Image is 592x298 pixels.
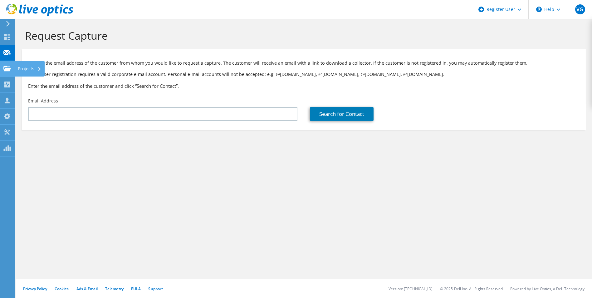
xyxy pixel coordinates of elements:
[131,286,141,291] a: EULA
[575,4,585,14] span: VG
[23,286,47,291] a: Privacy Policy
[76,286,98,291] a: Ads & Email
[28,71,580,78] p: Note: User registration requires a valid corporate e-mail account. Personal e-mail accounts will ...
[310,107,374,121] a: Search for Contact
[510,286,585,291] li: Powered by Live Optics, a Dell Technology
[55,286,69,291] a: Cookies
[536,7,542,12] svg: \n
[28,82,580,89] h3: Enter the email address of the customer and click “Search for Contact”.
[440,286,503,291] li: © 2025 Dell Inc. All Rights Reserved
[25,29,580,42] h1: Request Capture
[389,286,433,291] li: Version: [TECHNICAL_ID]
[28,98,58,104] label: Email Address
[105,286,124,291] a: Telemetry
[15,61,45,77] div: Projects
[28,60,580,67] p: Provide the email address of the customer from whom you would like to request a capture. The cust...
[148,286,163,291] a: Support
